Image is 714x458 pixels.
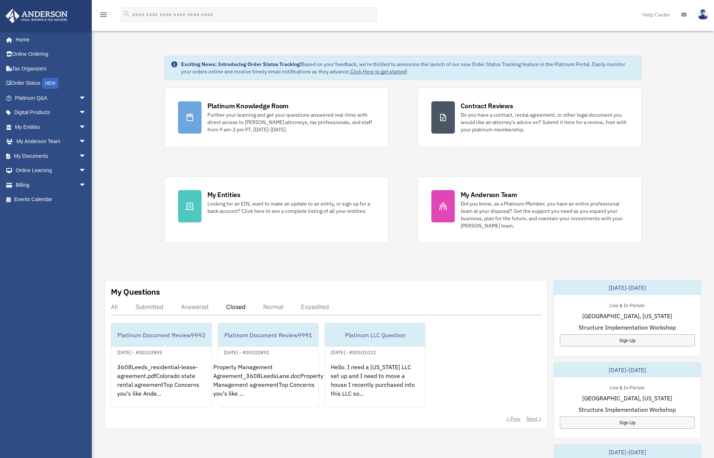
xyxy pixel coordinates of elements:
div: Expedited [301,303,329,310]
img: Anderson Advisors Platinum Portal [3,9,70,23]
a: My Entities Looking for an EIN, want to make an update to an entity, or sign up for a bank accoun... [164,177,388,243]
div: Platinum LLC Question [325,323,425,347]
a: Tax Organizers [5,61,97,76]
div: Do you have a contract, rental agreement, or other legal document you would like an attorney's ad... [461,111,628,133]
a: Platinum Q&Aarrow_drop_down [5,91,97,105]
i: search [123,10,131,18]
div: My Questions [111,286,160,297]
div: Contract Reviews [461,101,513,110]
i: menu [99,10,108,19]
a: Platinum Document Review9991[DATE] - #00102892Property Management Agreement_3608LeedsLane.docProp... [218,323,319,407]
div: NEW [42,78,58,89]
span: arrow_drop_down [79,120,94,135]
a: Platinum LLC Question[DATE] - #00101012Hello. I need a [US_STATE] LLC set up and I need to move a... [325,323,425,407]
span: arrow_drop_down [79,178,94,193]
div: Based on your feedback, we're thrilled to announce the launch of our new Order Status Tracking fe... [181,61,635,75]
a: Digital Productsarrow_drop_down [5,105,97,120]
a: Home [5,32,94,47]
div: All [111,303,118,310]
span: arrow_drop_down [79,163,94,178]
a: Billingarrow_drop_down [5,178,97,192]
div: My Entities [207,190,240,199]
span: arrow_drop_down [79,91,94,106]
div: Live & In-Person [604,301,650,309]
div: Answered [181,303,209,310]
div: Closed [226,303,246,310]
strong: Exciting News: Introducing Order Status Tracking! [181,61,301,68]
div: [DATE]-[DATE] [554,363,701,377]
img: User Pic [697,9,708,20]
div: Did you know, as a Platinum Member, you have an entire professional team at your disposal? Get th... [461,200,628,229]
span: arrow_drop_down [79,134,94,149]
div: 3608Leeds_residential-lease-agreement.pdfColorado state rental agreementTop Concerns you's like A... [111,357,211,414]
a: My Entitiesarrow_drop_down [5,120,97,134]
span: arrow_drop_down [79,149,94,164]
a: menu [99,13,108,19]
span: Structure Implementation Workshop [579,405,676,414]
div: Live & In-Person [604,383,650,391]
a: My Anderson Team Did you know, as a Platinum Member, you have an entire professional team at your... [418,177,642,243]
div: [DATE]-[DATE] [554,280,701,295]
a: Click Here to get started! [350,68,407,75]
a: Sign Up [560,334,695,346]
div: My Anderson Team [461,190,517,199]
a: My Anderson Teamarrow_drop_down [5,134,97,149]
div: [DATE] - #00101012 [325,348,382,356]
a: Platinum Knowledge Room Further your learning and get your questions answered real-time with dire... [164,88,388,147]
div: Platinum Document Review9991 [218,323,318,347]
span: [GEOGRAPHIC_DATA], [US_STATE] [582,312,672,320]
div: Normal [263,303,283,310]
span: Structure Implementation Workshop [579,323,676,332]
div: Further your learning and get your questions answered real-time with direct access to [PERSON_NAM... [207,111,375,133]
a: Online Learningarrow_drop_down [5,163,97,178]
a: Sign Up [560,417,695,429]
div: [DATE] - #00102892 [218,348,275,356]
div: Submitted [135,303,163,310]
div: Hello. I need a [US_STATE] LLC set up and I need to move a house I recently purchased into this L... [325,357,425,414]
a: My Documentsarrow_drop_down [5,149,97,163]
a: Platinum Document Review9992[DATE] - #001028933608Leeds_residential-lease-agreement.pdfColorado s... [111,323,212,407]
a: Contract Reviews Do you have a contract, rental agreement, or other legal document you would like... [418,88,642,147]
div: Looking for an EIN, want to make an update to an entity, or sign up for a bank account? Click her... [207,200,375,215]
span: arrow_drop_down [79,105,94,120]
div: [DATE] - #00102893 [111,348,168,356]
span: [GEOGRAPHIC_DATA], [US_STATE] [582,394,672,403]
a: Order StatusNEW [5,76,97,91]
a: Events Calendar [5,192,97,207]
div: Platinum Document Review9992 [111,323,211,347]
a: Online Ordering [5,47,97,62]
div: Platinum Knowledge Room [207,101,289,110]
div: Property Management Agreement_3608LeedsLane.docProperty Management agreementTop Concerns you's li... [218,357,318,414]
